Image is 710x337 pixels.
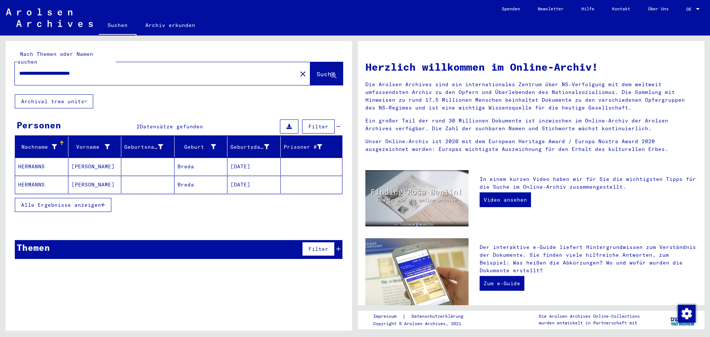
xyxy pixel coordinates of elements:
div: Vorname [71,141,121,153]
button: Archival tree units [15,94,93,108]
div: Themen [17,241,50,254]
mat-cell: [DATE] [227,158,281,175]
mat-cell: HERMANNS [15,158,68,175]
p: Die Arolsen Archives Online-Collections [539,313,640,320]
mat-cell: HERMANNS [15,176,68,193]
span: Suche [317,70,335,78]
div: Prisoner # [284,141,334,153]
p: wurden entwickelt in Partnerschaft mit [539,320,640,326]
div: Vorname [71,143,110,151]
mat-header-cell: Nachname [15,137,68,157]
button: Filter [302,242,335,256]
img: yv_logo.png [669,310,697,329]
a: Zum e-Guide [480,276,524,291]
div: Geburtsname [124,143,163,151]
mat-header-cell: Vorname [68,137,122,157]
div: Nachname [18,143,57,151]
mat-cell: [PERSON_NAME] [68,158,122,175]
mat-cell: Breda [175,158,228,175]
button: Clear [295,66,310,81]
div: Geburt‏ [177,141,227,153]
p: In einem kurzen Video haben wir für Sie die wichtigsten Tipps für die Suche im Online-Archiv zusa... [480,175,697,191]
div: Geburtsname [124,141,174,153]
p: Die Arolsen Archives sind ein internationales Zentrum über NS-Verfolgung mit dem weltweit umfasse... [365,81,697,112]
span: Filter [308,123,328,130]
span: 2 [136,123,140,130]
mat-header-cell: Prisoner # [281,137,342,157]
div: Geburtsdatum [230,141,280,153]
p: Unser Online-Archiv ist 2020 mit dem European Heritage Award / Europa Nostra Award 2020 ausgezeic... [365,138,697,153]
div: Geburt‏ [177,143,216,151]
button: Filter [302,119,335,134]
span: Datensätze gefunden [140,123,203,130]
span: DE [686,7,694,12]
span: Alle Ergebnisse anzeigen [21,202,101,208]
p: Copyright © Arolsen Archives, 2021 [373,320,472,327]
img: Zustimmung ändern [678,305,696,323]
div: | [373,313,472,320]
button: Suche [310,62,343,85]
mat-icon: close [298,70,307,78]
a: Suchen [99,16,136,36]
p: Der interaktive e-Guide liefert Hintergrundwissen zum Verständnis der Dokumente. Sie finden viele... [480,243,697,274]
mat-label: Nach Themen oder Namen suchen [17,51,93,65]
mat-header-cell: Geburtsname [121,137,175,157]
img: Arolsen_neg.svg [6,9,93,27]
div: Geburtsdatum [230,143,269,151]
mat-cell: [PERSON_NAME] [68,176,122,193]
img: eguide.jpg [365,238,469,307]
h1: Herzlich willkommen im Online-Archiv! [365,59,697,75]
button: Alle Ergebnisse anzeigen [15,198,111,212]
p: Ein großer Teil der rund 30 Millionen Dokumente ist inzwischen im Online-Archiv der Arolsen Archi... [365,117,697,132]
mat-cell: Breda [175,176,228,193]
a: Archiv erkunden [136,16,204,34]
mat-cell: [DATE] [227,176,281,193]
mat-header-cell: Geburt‏ [175,137,228,157]
a: Datenschutzerklärung [406,313,472,320]
a: Impressum [373,313,402,320]
div: Prisoner # [284,143,322,151]
img: video.jpg [365,170,469,226]
div: Personen [17,118,61,132]
div: Nachname [18,141,68,153]
span: Filter [308,246,328,252]
a: Video ansehen [480,192,531,207]
mat-header-cell: Geburtsdatum [227,137,281,157]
